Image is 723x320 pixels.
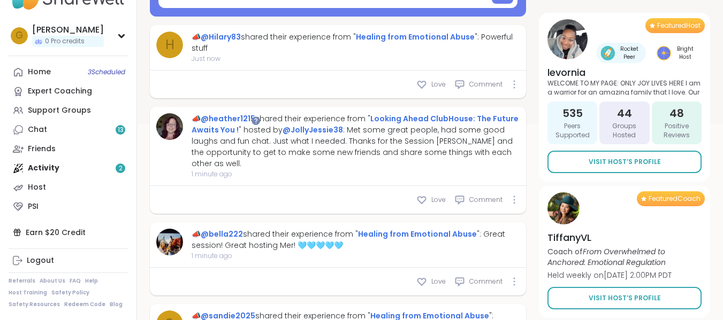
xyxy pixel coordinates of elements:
[657,21,701,30] span: Featured Host
[469,195,503,205] span: Comment
[156,32,183,58] a: H
[201,113,255,124] a: @heather1215
[51,289,89,296] a: Safety Policy
[9,63,128,82] a: Home3Scheduled
[9,197,128,216] a: PSI
[9,120,128,139] a: Chat13
[547,19,588,59] img: levornia
[27,255,54,266] div: Logout
[192,54,520,64] span: Just now
[9,82,128,101] a: Expert Coaching
[156,229,183,255] img: bella222
[547,151,702,173] a: Visit Host’s Profile
[28,86,92,97] div: Expert Coaching
[547,192,580,224] img: TiffanyVL
[201,32,241,42] a: @Hilary83
[64,301,105,308] a: Redeem Code
[9,178,128,197] a: Host
[431,277,446,286] span: Love
[431,80,446,89] span: Love
[28,124,47,135] div: Chat
[552,122,593,140] span: Peers Supported
[469,277,503,286] span: Comment
[283,124,343,135] a: @JollyJessie38
[356,32,475,42] a: Healing from Emotional Abuse
[547,246,666,268] i: From Overwhelmed to Anchored: Emotional Regulation
[562,106,583,121] span: 535
[28,67,51,77] div: Home
[547,66,702,79] h4: levornia
[617,45,642,61] span: Rocket Peer
[604,122,645,140] span: Groups Hosted
[16,29,23,43] span: G
[649,194,701,203] span: Featured Coach
[9,101,128,120] a: Support Groups
[617,106,632,121] span: 44
[28,144,56,154] div: Friends
[201,229,243,239] a: @bella222
[657,46,671,60] img: Bright Host
[28,201,39,212] div: PSI
[431,195,446,205] span: Love
[547,79,702,95] p: WELCOME TO MY PAGE: ONLY JOY LIVES HERE I am a warrior for an amazing family that I love. Our fou...
[85,277,98,285] a: Help
[156,113,183,140] img: heather1215
[547,246,702,268] p: Coach of
[656,122,697,140] span: Positive Reviews
[589,293,661,303] span: Visit Host’s Profile
[469,80,503,89] span: Comment
[118,126,124,135] span: 13
[9,139,128,159] a: Friends
[28,182,46,193] div: Host
[70,277,81,285] a: FAQ
[40,277,65,285] a: About Us
[547,231,702,244] h4: TiffanyVL
[9,223,128,242] div: Earn $20 Credit
[88,68,125,76] span: 3 Scheduled
[192,251,520,261] span: 1 minute ago
[589,157,661,167] span: Visit Host’s Profile
[358,229,477,239] a: Healing from Emotional Abuse
[110,301,123,308] a: Blog
[669,106,684,121] span: 48
[9,289,47,296] a: Host Training
[32,24,104,36] div: [PERSON_NAME]
[192,169,520,179] span: 1 minute ago
[547,287,702,309] a: Visit Host’s Profile
[547,270,702,280] p: Held weekly on [DATE] 2:00PM PDT
[252,116,260,125] iframe: Spotlight
[9,251,128,270] a: Logout
[9,277,35,285] a: Referrals
[192,229,520,251] div: 📣 shared their experience from " ": Great session! Great hosting Mer! 🩵🩵🩵🩵🩵
[192,32,520,54] div: 📣 shared their experience from " ": Powerful stuff
[192,113,519,135] a: Looking Ahead ClubHouse: The Future Awaits You !
[45,37,85,46] span: 0 Pro credits
[28,105,91,116] div: Support Groups
[673,45,697,61] span: Bright Host
[9,301,60,308] a: Safety Resources
[165,35,174,54] span: H
[192,113,520,169] div: 📣 shared their experience from " " hosted by : Met some great people, had some good laughs and fu...
[600,46,615,60] img: Rocket Peer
